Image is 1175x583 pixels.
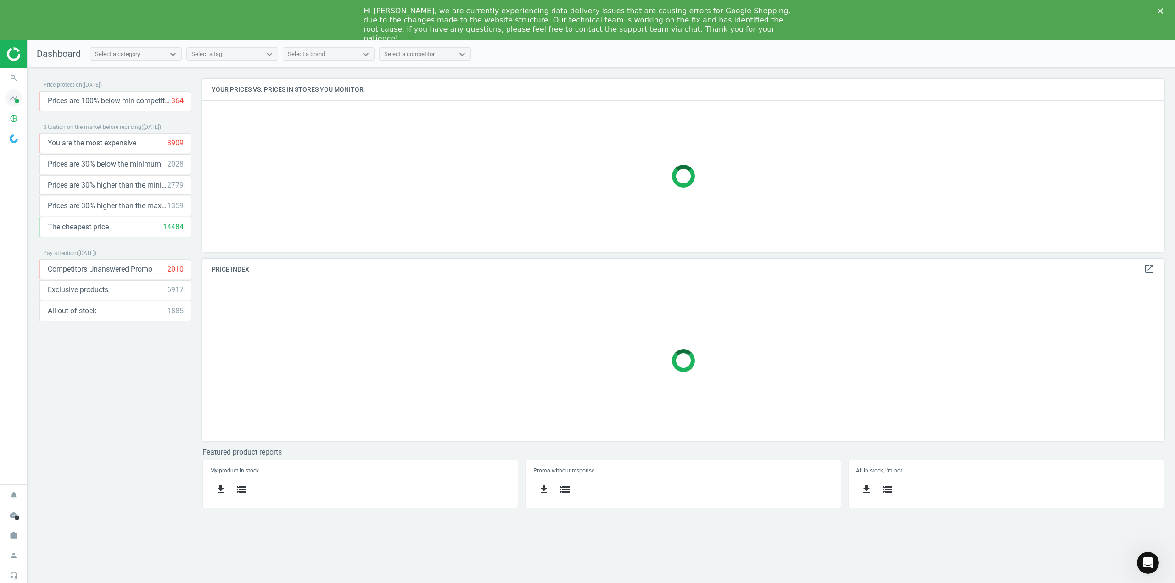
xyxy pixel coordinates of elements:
div: 14484 [163,222,184,232]
div: 2028 [167,159,184,169]
div: Close [1158,8,1167,14]
div: 6917 [167,285,184,295]
h5: All in stock, i'm not [856,467,1156,474]
i: get_app [538,484,549,495]
a: open_in_new [1144,263,1155,275]
button: storage [231,479,252,500]
span: Prices are 30% higher than the maximal [48,201,167,211]
div: Select a competitor [384,50,435,58]
span: Situation on the market before repricing [43,124,141,130]
button: get_app [210,479,231,500]
span: Prices are 30% higher than the minimum [48,180,167,190]
span: Pay attention [43,250,77,256]
h3: Featured product reports [202,448,1164,456]
i: work [5,527,22,544]
div: Hi [PERSON_NAME], we are currently experiencing data delivery issues that are causing errors for ... [364,6,797,43]
div: 2779 [167,180,184,190]
div: 364 [171,96,184,106]
span: The cheapest price [48,222,109,232]
i: storage [882,484,893,495]
div: Select a brand [288,50,325,58]
iframe: Intercom live chat [1137,552,1159,574]
i: timeline [5,89,22,107]
h5: Promo without response [533,467,834,474]
i: get_app [215,484,226,495]
img: ajHJNr6hYgQAAAAASUVORK5CYII= [7,47,72,61]
i: pie_chart_outlined [5,110,22,127]
img: wGWNvw8QSZomAAAAABJRU5ErkJggg== [10,134,18,143]
span: ( [DATE] ) [141,124,161,130]
div: 1359 [167,201,184,211]
span: All out of stock [48,306,96,316]
span: Dashboard [37,48,81,59]
button: get_app [533,479,554,500]
span: Prices are 30% below the minimum [48,159,161,169]
span: ( [DATE] ) [82,82,102,88]
span: ( [DATE] ) [77,250,96,256]
h4: Your prices vs. prices in stores you monitor [202,79,1164,100]
button: storage [554,479,576,500]
button: storage [877,479,898,500]
span: Competitors Unanswered Promo [48,264,152,274]
h5: My product in stock [210,467,510,474]
i: search [5,69,22,87]
h4: Price Index [202,259,1164,280]
i: storage [236,484,247,495]
span: Prices are 100% below min competitor [48,96,171,106]
i: person [5,547,22,564]
div: 2010 [167,264,184,274]
i: storage [560,484,571,495]
div: Select a category [95,50,140,58]
i: get_app [861,484,872,495]
span: You are the most expensive [48,138,136,148]
i: cloud_done [5,506,22,524]
div: 8909 [167,138,184,148]
button: get_app [856,479,877,500]
div: Select a tag [191,50,222,58]
span: Exclusive products [48,285,108,295]
i: open_in_new [1144,263,1155,274]
span: Price protection [43,82,82,88]
div: 1885 [167,306,184,316]
i: notifications [5,486,22,504]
